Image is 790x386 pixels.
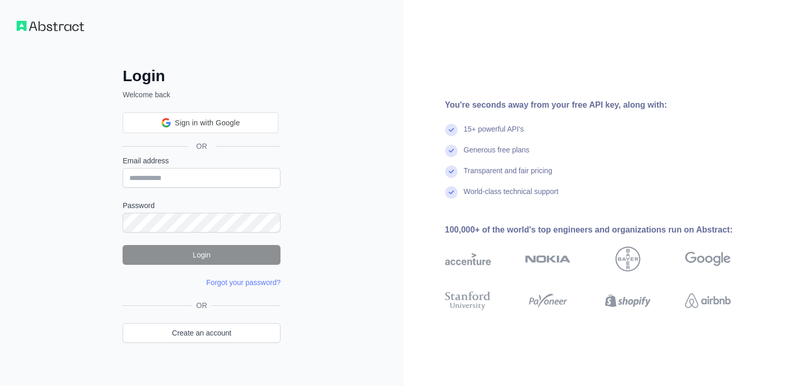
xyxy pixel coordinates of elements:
[175,118,240,128] span: Sign in with Google
[685,247,731,272] img: google
[445,124,458,136] img: check mark
[445,165,458,178] img: check mark
[123,156,280,166] label: Email address
[605,289,651,312] img: shopify
[445,289,491,312] img: stanford university
[123,245,280,265] button: Login
[445,186,458,199] img: check mark
[445,247,491,272] img: accenture
[188,141,216,151] span: OR
[123,200,280,211] label: Password
[17,21,84,31] img: Workflow
[123,89,280,100] p: Welcome back
[615,247,640,272] img: bayer
[464,124,524,145] div: 15+ powerful API's
[206,278,280,287] a: Forgot your password?
[192,300,211,311] span: OR
[123,323,280,343] a: Create an account
[445,145,458,157] img: check mark
[464,145,530,165] div: Generous free plans
[445,224,764,236] div: 100,000+ of the world's top engineers and organizations run on Abstract:
[525,289,571,312] img: payoneer
[464,165,553,186] div: Transparent and fair pricing
[685,289,731,312] img: airbnb
[123,67,280,85] h2: Login
[525,247,571,272] img: nokia
[464,186,559,207] div: World-class technical support
[445,99,764,111] div: You're seconds away from your free API key, along with:
[123,112,278,133] div: Sign in with Google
